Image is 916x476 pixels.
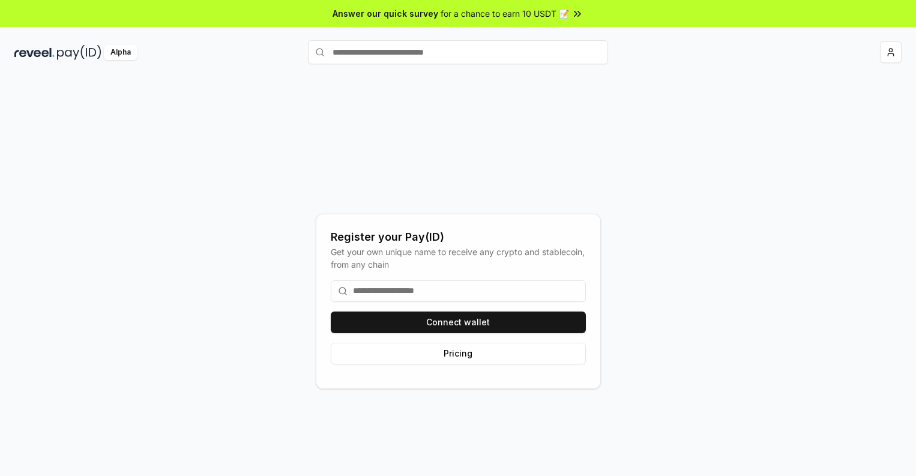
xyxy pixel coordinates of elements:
div: Register your Pay(ID) [331,229,586,246]
span: Answer our quick survey [333,7,438,20]
button: Connect wallet [331,312,586,333]
div: Alpha [104,45,137,60]
div: Get your own unique name to receive any crypto and stablecoin, from any chain [331,246,586,271]
img: pay_id [57,45,101,60]
img: reveel_dark [14,45,55,60]
span: for a chance to earn 10 USDT 📝 [441,7,569,20]
button: Pricing [331,343,586,364]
